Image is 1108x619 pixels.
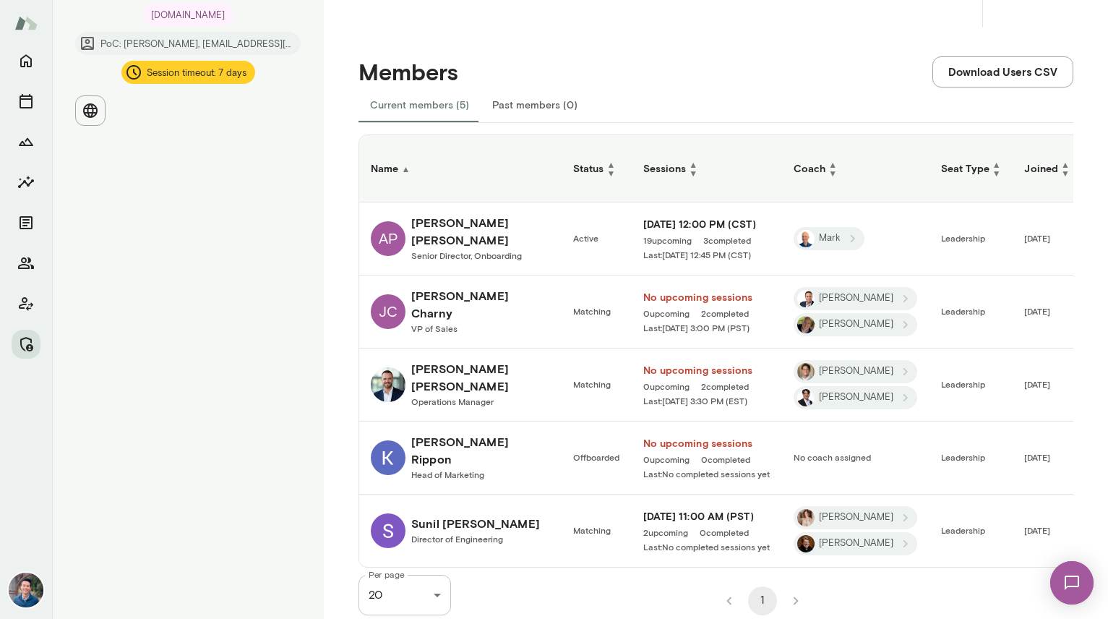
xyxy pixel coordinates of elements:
[701,380,749,392] span: 2 completed
[703,234,751,246] a: 3completed
[14,9,38,37] img: Mento
[411,323,458,333] span: VP of Sales
[810,291,902,305] span: [PERSON_NAME]
[1061,160,1070,168] span: ▲
[12,208,40,237] button: Documents
[794,287,917,310] div: Jon Fraser[PERSON_NAME]
[371,513,405,548] img: Sunil George
[794,452,871,462] span: No coach assigned
[411,287,550,322] h6: [PERSON_NAME] Charny
[643,541,770,552] a: Last:No completed sessions yet
[748,586,777,615] button: page 1
[411,250,522,260] span: Senior Director, Onboarding
[941,452,985,462] span: Leadership
[643,453,690,465] a: 0upcoming
[643,290,770,304] a: No upcoming sessions
[607,168,616,177] span: ▼
[1024,233,1050,243] span: [DATE]
[797,316,815,333] img: David McPherson
[1024,379,1050,389] span: [DATE]
[794,360,917,383] div: Vijay Rajendran[PERSON_NAME]
[358,575,451,615] div: 20
[643,436,770,451] a: No upcoming sessions
[411,214,550,249] h6: [PERSON_NAME] [PERSON_NAME]
[643,509,770,524] h6: [DATE] 11:00 AM (PST)
[12,168,40,197] button: Insights
[1024,306,1050,316] span: [DATE]
[92,37,301,51] span: PoC: [PERSON_NAME], [EMAIL_ADDRESS][DOMAIN_NAME]
[573,233,598,243] span: Active
[701,380,749,392] a: 2completed
[643,160,770,177] h6: Sessions
[689,160,697,168] span: ▲
[992,160,1001,168] span: ▲
[810,390,902,404] span: [PERSON_NAME]
[369,568,405,581] label: Per page
[1024,525,1050,535] span: [DATE]
[794,386,917,409] div: Raj Manghani[PERSON_NAME]
[607,160,616,168] span: ▲
[573,160,620,177] h6: Status
[797,389,815,406] img: Raj Manghani
[810,537,902,550] span: [PERSON_NAME]
[12,249,40,278] button: Members
[810,511,902,524] span: [PERSON_NAME]
[794,227,864,250] div: Mark LazenMark
[573,306,611,316] span: Matching
[358,87,481,122] button: Current members (5)
[371,287,550,336] a: JC[PERSON_NAME] CharnyVP of Sales
[700,526,749,538] a: 0completed
[992,168,1001,177] span: ▼
[12,46,40,75] button: Home
[797,509,815,526] img: Nancy Alsip
[142,8,233,22] span: [DOMAIN_NAME]
[941,233,985,243] span: Leadership
[643,307,690,319] span: 0 upcoming
[700,526,749,538] span: 0 completed
[643,453,690,465] span: 0 upcoming
[411,433,550,468] h6: [PERSON_NAME] Rippon
[12,289,40,318] button: Client app
[689,168,697,177] span: ▼
[643,322,770,333] a: Last:[DATE] 3:00 PM (PST)
[643,234,692,246] span: 19 upcoming
[703,234,751,246] span: 3 completed
[371,367,405,402] img: Joshua Demers
[828,168,837,177] span: ▼
[12,127,40,156] button: Growth Plan
[794,506,917,529] div: Nancy Alsip[PERSON_NAME]
[701,453,750,465] span: 0 completed
[573,452,619,462] span: Offboarded
[451,575,1073,615] div: pagination
[797,535,815,552] img: Tracie Hlavka
[643,526,688,538] span: 2 upcoming
[643,395,770,406] a: Last:[DATE] 3:30 PM (EST)
[810,317,902,331] span: [PERSON_NAME]
[371,440,405,475] img: Kevin Rippon
[810,364,902,378] span: [PERSON_NAME]
[643,468,770,479] a: Last:No completed sessions yet
[643,380,690,392] span: 0 upcoming
[1061,168,1070,177] span: ▼
[573,525,611,535] span: Matching
[794,532,917,555] div: Tracie Hlavka[PERSON_NAME]
[713,586,812,615] nav: pagination navigation
[371,294,405,329] div: JC
[371,161,550,176] h6: Name
[481,87,589,122] button: Past members (0)
[401,163,410,174] span: ▲
[411,360,550,395] h6: [PERSON_NAME] [PERSON_NAME]
[358,58,458,85] h4: Members
[701,307,749,319] a: 2completed
[9,573,43,607] img: Alex Yu
[701,453,750,465] a: 0completed
[828,160,837,168] span: ▲
[643,395,747,406] span: Last: [DATE] 3:30 PM (EST)
[643,363,770,377] a: No upcoming sessions
[797,290,815,307] img: Jon Fraser
[643,526,688,538] a: 2upcoming
[643,217,770,231] a: [DATE] 12:00 PM (CST)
